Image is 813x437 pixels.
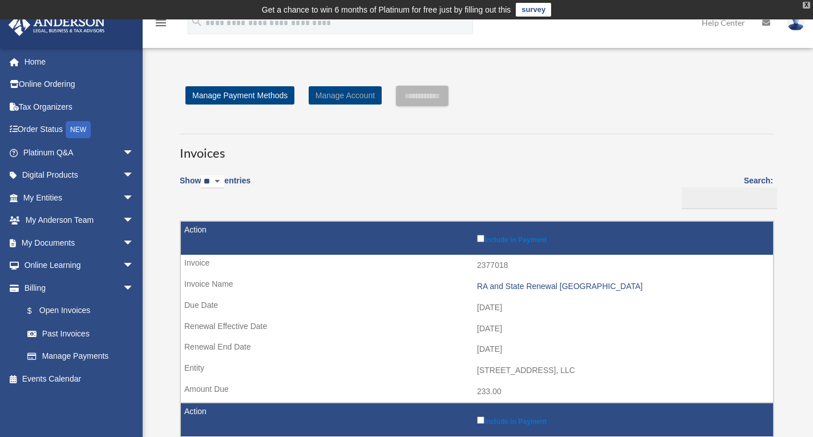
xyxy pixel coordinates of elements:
[34,304,39,318] span: $
[201,175,224,189] select: Showentries
[123,254,145,278] span: arrow_drop_down
[154,20,168,30] a: menu
[123,141,145,165] span: arrow_drop_down
[181,297,773,319] td: [DATE]
[181,360,773,382] td: [STREET_ADDRESS], LLC
[678,174,773,209] label: Search:
[123,276,145,300] span: arrow_drop_down
[8,141,151,164] a: Platinum Q&Aarrow_drop_down
[8,118,151,142] a: Order StatusNEW
[180,134,773,162] h3: Invoices
[181,339,773,360] td: [DATE]
[477,414,767,426] label: Include in Payment
[8,254,151,277] a: Online Learningarrow_drop_down
[477,232,767,244] label: Include in Payment
[8,276,145,299] a: Billingarrow_drop_down
[16,299,140,323] a: $Open Invoices
[8,231,151,254] a: My Documentsarrow_drop_down
[181,381,773,403] td: 233.00
[8,95,151,118] a: Tax Organizers
[66,121,91,138] div: NEW
[191,15,203,28] i: search
[477,416,484,424] input: Include in Payment
[180,174,250,200] label: Show entries
[477,282,767,291] div: RA and State Renewal [GEOGRAPHIC_DATA]
[262,3,511,17] div: Get a chance to win 6 months of Platinum for free just by filling out this
[477,235,484,242] input: Include in Payment
[8,73,151,96] a: Online Ordering
[516,3,551,17] a: survey
[8,50,151,73] a: Home
[8,186,151,209] a: My Entitiesarrow_drop_down
[682,187,777,209] input: Search:
[16,345,145,368] a: Manage Payments
[787,14,804,31] img: User Pic
[123,231,145,255] span: arrow_drop_down
[309,86,382,105] a: Manage Account
[154,16,168,30] i: menu
[8,367,151,390] a: Events Calendar
[8,164,151,187] a: Digital Productsarrow_drop_down
[16,322,145,345] a: Past Invoices
[185,86,294,105] a: Manage Payment Methods
[803,2,810,9] div: close
[181,255,773,276] td: 2377018
[123,164,145,187] span: arrow_drop_down
[8,209,151,232] a: My Anderson Teamarrow_drop_down
[5,14,108,36] img: Anderson Advisors Platinum Portal
[123,209,145,232] span: arrow_drop_down
[123,186,145,210] span: arrow_drop_down
[181,318,773,340] td: [DATE]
